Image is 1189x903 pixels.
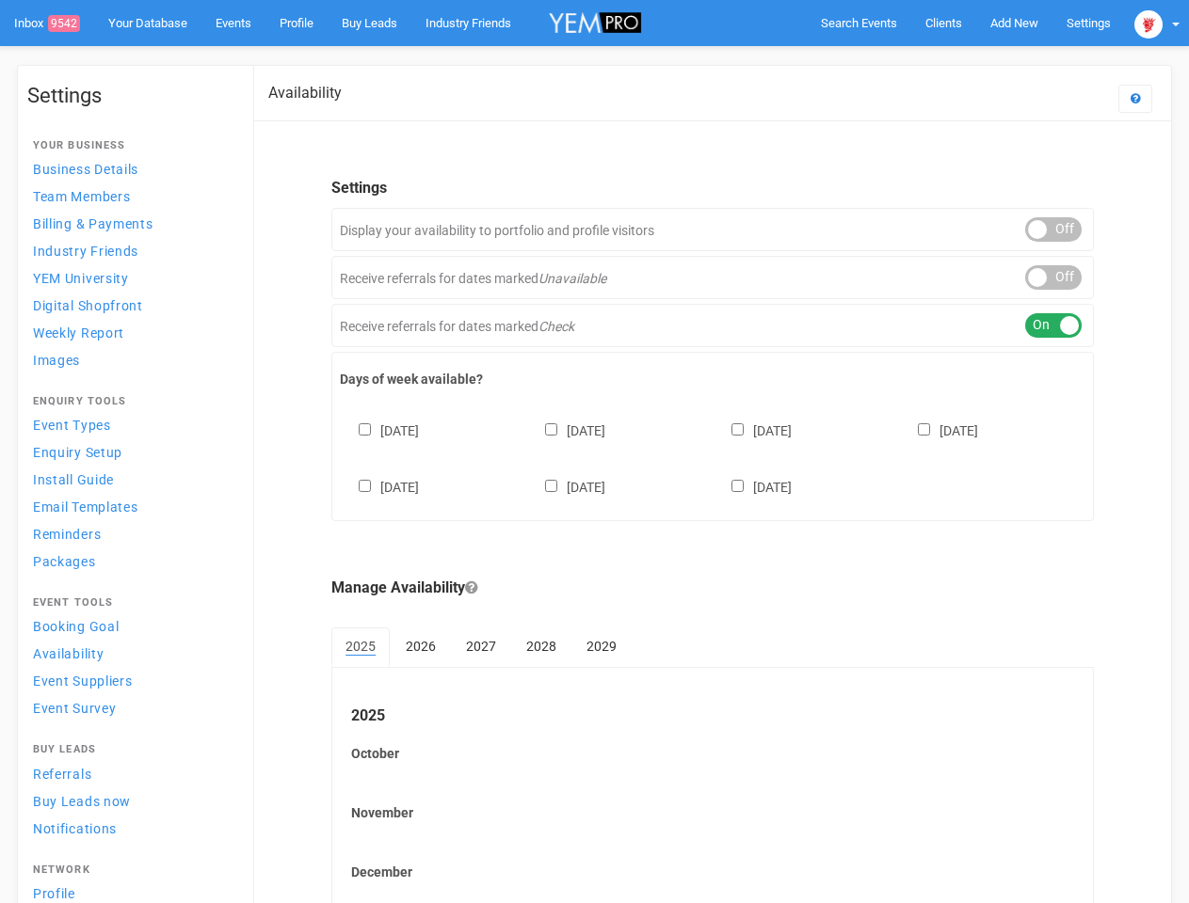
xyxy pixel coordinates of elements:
em: Check [538,319,574,334]
span: Email Templates [33,499,138,515]
a: Buy Leads now [27,788,234,814]
a: Referrals [27,761,234,786]
input: [DATE] [731,480,744,492]
span: Weekly Report [33,325,124,341]
label: October [351,744,1074,763]
legend: Settings [331,178,1094,199]
a: 2025 [331,627,390,667]
a: 2028 [512,627,570,665]
a: Availability [27,641,234,666]
a: Enquiry Setup [27,439,234,465]
span: Packages [33,554,96,569]
label: [DATE] [899,420,978,440]
span: Digital Shopfront [33,298,143,313]
span: YEM University [33,271,129,286]
div: Display your availability to portfolio and profile visitors [331,208,1094,251]
label: [DATE] [713,476,792,497]
span: Images [33,353,80,368]
span: Business Details [33,162,138,177]
a: YEM University [27,265,234,291]
label: [DATE] [340,420,419,440]
input: [DATE] [731,423,744,436]
label: November [351,803,1074,822]
span: Team Members [33,189,130,204]
a: Team Members [27,183,234,209]
a: Industry Friends [27,238,234,263]
span: Notifications [33,821,117,836]
span: Enquiry Setup [33,445,122,460]
label: [DATE] [526,420,605,440]
a: Billing & Payments [27,211,234,236]
label: [DATE] [526,476,605,497]
span: Booking Goal [33,619,119,634]
a: Install Guide [27,467,234,492]
a: Email Templates [27,494,234,519]
span: Install Guide [33,472,114,487]
a: 2029 [572,627,631,665]
span: Event Survey [33,701,116,716]
a: 2027 [452,627,510,665]
input: [DATE] [918,423,930,436]
a: Event Suppliers [27,668,234,693]
span: Clients [925,16,962,30]
a: Business Details [27,156,234,182]
span: Reminders [33,527,101,542]
span: Billing & Payments [33,216,153,231]
legend: 2025 [351,705,1074,727]
h4: Enquiry Tools [33,396,229,407]
label: [DATE] [340,476,419,497]
h2: Availability [268,85,342,102]
a: 2026 [392,627,450,665]
em: Unavailable [538,271,606,286]
h1: Settings [27,85,234,107]
input: [DATE] [545,423,557,436]
span: Add New [990,16,1038,30]
a: Notifications [27,816,234,841]
span: Availability [33,646,104,661]
div: Receive referrals for dates marked [331,304,1094,347]
label: Days of week available? [340,370,1085,388]
input: [DATE] [359,480,371,492]
a: Digital Shopfront [27,293,234,318]
span: Search Events [821,16,897,30]
h4: Your Business [33,140,229,151]
div: Receive referrals for dates marked [331,256,1094,299]
span: Event Types [33,418,111,433]
a: Event Survey [27,695,234,721]
label: December [351,863,1074,881]
legend: Manage Availability [331,578,1094,599]
input: [DATE] [359,423,371,436]
h4: Buy Leads [33,744,229,755]
h4: Event Tools [33,597,229,609]
span: 9542 [48,15,80,32]
a: Event Types [27,412,234,437]
a: Reminders [27,521,234,547]
h4: Network [33,864,229,876]
a: Weekly Report [27,320,234,345]
a: Packages [27,548,234,574]
a: Booking Goal [27,613,234,639]
label: [DATE] [713,420,792,440]
span: Event Suppliers [33,673,133,689]
img: open-uri20250107-2-1pbi2ie [1134,10,1163,39]
input: [DATE] [545,480,557,492]
a: Images [27,347,234,372]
